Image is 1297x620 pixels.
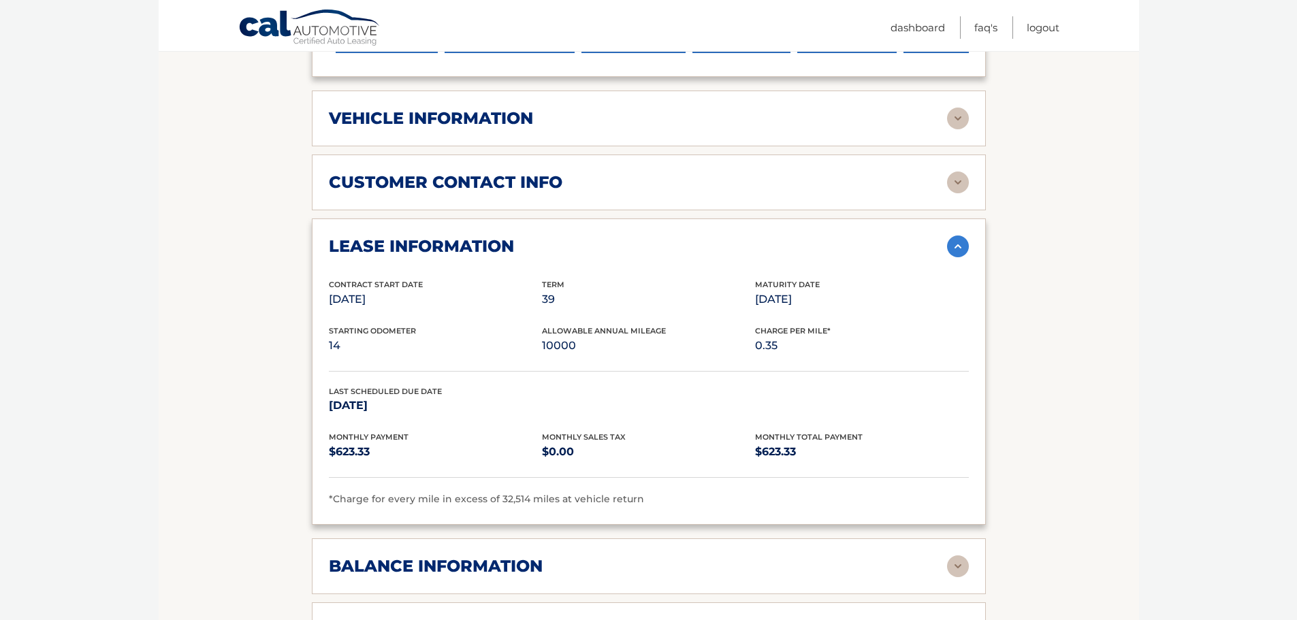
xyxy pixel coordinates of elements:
p: [DATE] [755,290,968,309]
span: Monthly Total Payment [755,432,863,442]
span: Monthly Sales Tax [542,432,626,442]
h2: vehicle information [329,108,533,129]
p: 14 [329,336,542,355]
a: FAQ's [974,16,997,39]
p: 39 [542,290,755,309]
p: 0.35 [755,336,968,355]
h2: lease information [329,236,514,257]
a: Cal Automotive [238,9,381,48]
p: $623.33 [755,442,968,461]
img: accordion-rest.svg [947,172,969,193]
p: $0.00 [542,442,755,461]
span: Monthly Payment [329,432,409,442]
img: accordion-rest.svg [947,108,969,129]
span: Starting Odometer [329,326,416,336]
span: Allowable Annual Mileage [542,326,666,336]
a: Dashboard [891,16,945,39]
p: [DATE] [329,396,542,415]
h2: balance information [329,556,543,576]
p: $623.33 [329,442,542,461]
span: Charge Per Mile* [755,326,831,336]
img: accordion-active.svg [947,235,969,257]
p: [DATE] [329,290,542,309]
span: *Charge for every mile in excess of 32,514 miles at vehicle return [329,493,644,505]
span: Last Scheduled Due Date [329,387,442,396]
h2: customer contact info [329,172,562,193]
span: Maturity Date [755,280,820,289]
span: Contract Start Date [329,280,423,289]
span: Term [542,280,564,289]
p: 10000 [542,336,755,355]
a: Logout [1027,16,1059,39]
img: accordion-rest.svg [947,555,969,577]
